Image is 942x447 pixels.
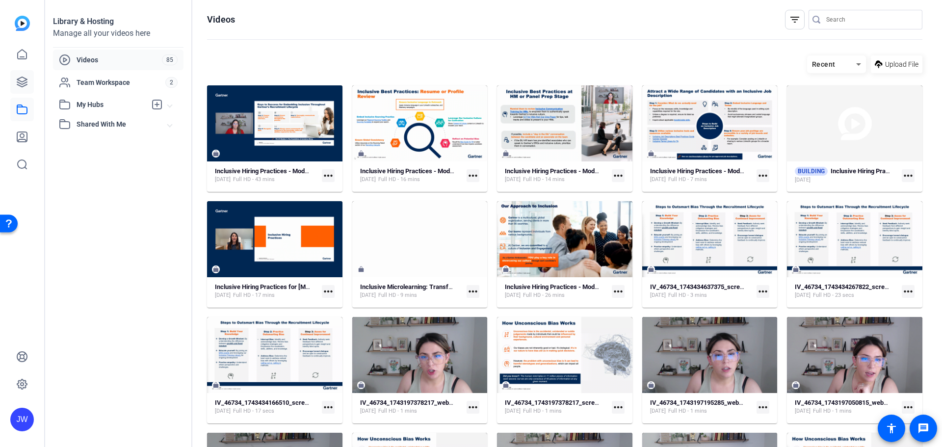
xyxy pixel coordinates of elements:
mat-icon: more_horiz [757,169,769,182]
strong: Inclusive Hiring Practices - Module 2 [360,167,463,175]
span: Full HD - 1 mins [378,407,417,415]
mat-icon: more_horiz [902,401,915,414]
strong: IV_46734_1743197378217_webcam [360,399,461,406]
span: Full HD - 1 mins [813,407,852,415]
input: Search [826,14,915,26]
button: Upload File [871,55,922,73]
strong: IV_46734_1743434166510_screen [215,399,312,406]
span: 2 [165,77,178,88]
a: Inclusive Hiring Practices - Module 1[DATE]Full HD - 26 mins [505,283,608,299]
strong: Inclusive Hiring Practices for [MEDICAL_DATA] - Module 1 [215,283,379,290]
strong: Inclusive Hiring Practices - Module 2 [650,167,753,175]
span: [DATE] [505,407,521,415]
span: Full HD - 23 secs [813,291,854,299]
span: Full HD - 17 mins [233,291,275,299]
strong: Inclusive Hiring Practices - Module 2 [505,167,608,175]
span: Shared With Me [77,119,168,130]
strong: Inclusive Hiring Practices - Module 2 [831,167,934,175]
a: BUILDINGInclusive Hiring Practices - Module 2[DATE] [795,167,898,184]
a: IV_46734_1743197378217_webcam[DATE]Full HD - 1 mins [360,399,463,415]
mat-icon: more_horiz [612,169,625,182]
span: [DATE] [360,176,376,184]
span: [DATE] [360,291,376,299]
a: IV_46734_1743197195285_webcam[DATE]Full HD - 1 mins [650,399,753,415]
mat-icon: more_horiz [902,169,915,182]
mat-icon: filter_list [789,14,801,26]
strong: IV_46734_1743197195285_webcam [650,399,751,406]
a: IV_46734_1743434637375_screen[DATE]Full HD - 3 mins [650,283,753,299]
mat-icon: more_horiz [322,401,335,414]
a: Inclusive Hiring Practices for [MEDICAL_DATA] - Module 1[DATE]Full HD - 17 mins [215,283,318,299]
img: blue-gradient.svg [15,16,30,31]
span: Upload File [885,59,918,70]
a: Inclusive Hiring Practices - Module 2[DATE]Full HD - 43 mins [215,167,318,184]
span: 85 [162,54,178,65]
span: Full HD - 43 mins [233,176,275,184]
h1: Videos [207,14,235,26]
strong: Inclusive Hiring Practices - Module 1 [505,283,608,290]
span: Full HD - 26 mins [523,291,565,299]
mat-icon: more_horiz [757,401,769,414]
span: [DATE] [795,176,811,184]
span: Videos [77,55,162,65]
span: Full HD - 14 mins [523,176,565,184]
span: [DATE] [650,407,666,415]
strong: IV_46734_1743434637375_screen [650,283,747,290]
strong: IV_46734_1743197050815_webcam [795,399,896,406]
span: My Hubs [77,100,146,110]
span: [DATE] [215,176,231,184]
mat-icon: message [917,422,929,434]
strong: IV_46734_1743434267822_screen [795,283,891,290]
div: Library & Hosting [53,16,183,27]
span: Full HD - 1 mins [668,407,707,415]
span: Full HD - 16 mins [378,176,420,184]
strong: Inclusive Hiring Practices - Module 2 [215,167,318,175]
span: [DATE] [505,291,521,299]
span: [DATE] [795,407,811,415]
mat-icon: more_horiz [467,169,479,182]
span: [DATE] [650,291,666,299]
mat-icon: accessibility [886,422,897,434]
mat-icon: more_horiz [467,401,479,414]
strong: Inclusive Microlearning: Transferable Skills [360,283,483,290]
a: IV_46734_1743434267822_screen[DATE]Full HD - 23 secs [795,283,898,299]
span: BUILDING [795,167,828,176]
mat-icon: more_horiz [612,285,625,298]
a: Inclusive Microlearning: Transferable Skills[DATE]Full HD - 9 mins [360,283,463,299]
span: Recent [812,60,836,68]
span: [DATE] [505,176,521,184]
span: [DATE] [215,407,231,415]
div: Manage all your videos here [53,27,183,39]
a: Inclusive Hiring Practices - Module 2[DATE]Full HD - 14 mins [505,167,608,184]
span: [DATE] [360,407,376,415]
a: IV_46734_1743197378217_screen[DATE]Full HD - 1 mins [505,399,608,415]
span: Full HD - 17 secs [233,407,274,415]
mat-icon: more_horiz [902,285,915,298]
span: Full HD - 1 mins [523,407,562,415]
a: IV_46734_1743434166510_screen[DATE]Full HD - 17 secs [215,399,318,415]
mat-expansion-panel-header: My Hubs [53,95,183,114]
a: Inclusive Hiring Practices - Module 2[DATE]Full HD - 7 mins [650,167,753,184]
span: [DATE] [795,291,811,299]
mat-icon: more_horiz [612,401,625,414]
span: Full HD - 7 mins [668,176,707,184]
span: Full HD - 9 mins [378,291,417,299]
mat-expansion-panel-header: Shared With Me [53,114,183,134]
span: Team Workspace [77,78,165,87]
mat-icon: more_horiz [757,285,769,298]
span: Full HD - 3 mins [668,291,707,299]
span: [DATE] [650,176,666,184]
mat-icon: more_horiz [467,285,479,298]
mat-icon: more_horiz [322,285,335,298]
div: JW [10,408,34,431]
strong: IV_46734_1743197378217_screen [505,399,602,406]
a: IV_46734_1743197050815_webcam[DATE]Full HD - 1 mins [795,399,898,415]
mat-icon: more_horiz [322,169,335,182]
span: [DATE] [215,291,231,299]
a: Inclusive Hiring Practices - Module 2[DATE]Full HD - 16 mins [360,167,463,184]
